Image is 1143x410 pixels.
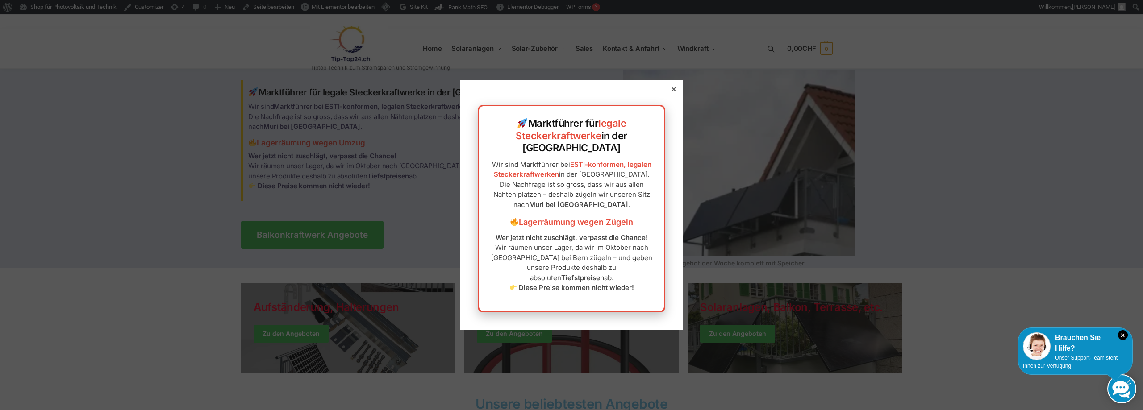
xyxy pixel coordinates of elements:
strong: Muri bei [GEOGRAPHIC_DATA] [529,200,628,209]
img: 👉 [510,284,517,291]
p: Wir sind Marktführer bei in der [GEOGRAPHIC_DATA]. Die Nachfrage ist so gross, dass wir aus allen... [488,160,655,210]
p: Wir räumen unser Lager, da wir im Oktober nach [GEOGRAPHIC_DATA] bei Bern zügeln – und geben unse... [488,233,655,293]
h3: Lagerräumung wegen Zügeln [488,216,655,228]
i: Schließen [1118,330,1128,340]
div: Brauchen Sie Hilfe? [1023,332,1128,354]
img: 🔥 [510,218,518,226]
img: Customer service [1023,332,1051,360]
strong: Diese Preise kommen nicht wieder! [519,283,634,292]
a: legale Steckerkraftwerke [516,117,626,141]
h2: Marktführer für in der [GEOGRAPHIC_DATA] [488,117,655,154]
a: ESTI-konformen, legalen Steckerkraftwerken [494,160,651,179]
span: Unser Support-Team steht Ihnen zur Verfügung [1023,355,1118,369]
img: 🚀 [517,118,527,128]
strong: Wer jetzt nicht zuschlägt, verpasst die Chance! [496,233,648,242]
strong: Tiefstpreisen [561,273,604,282]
